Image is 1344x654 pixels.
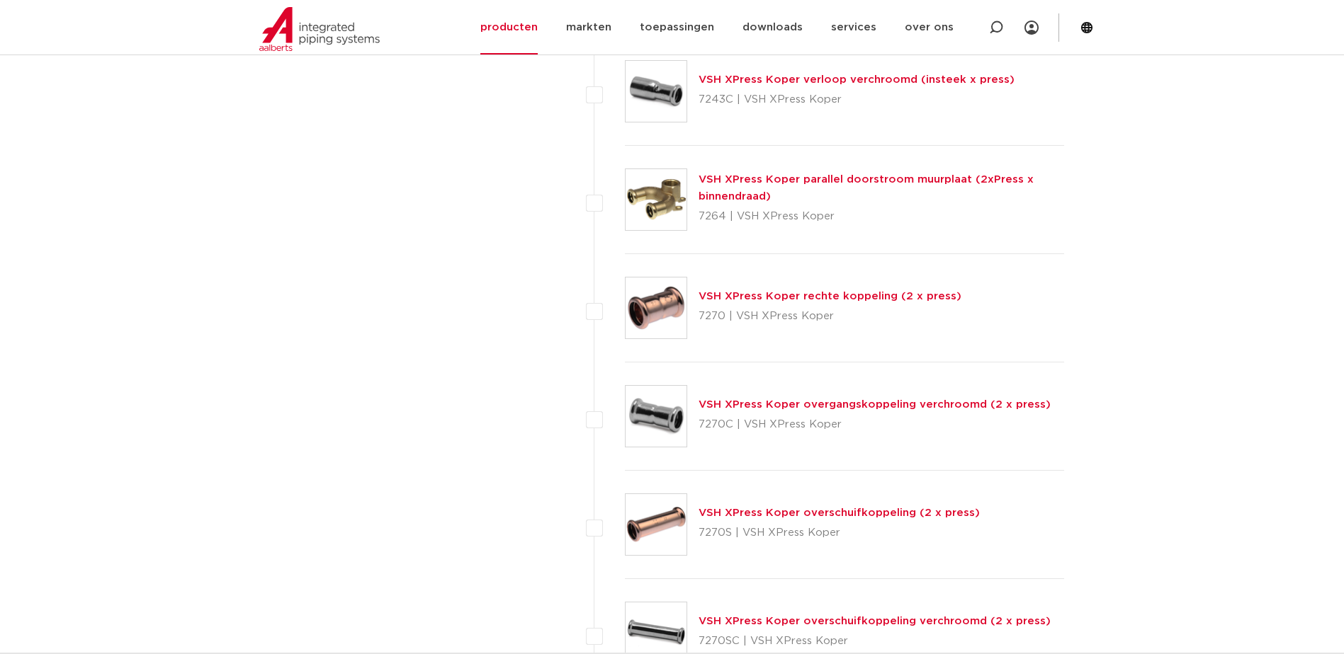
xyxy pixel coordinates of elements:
[699,305,961,328] p: 7270 | VSH XPress Koper
[699,507,980,518] a: VSH XPress Koper overschuifkoppeling (2 x press)
[699,399,1051,410] a: VSH XPress Koper overgangskoppeling verchroomd (2 x press)
[626,169,687,230] img: Thumbnail for VSH XPress Koper parallel doorstroom muurplaat (2xPress x binnendraad)
[626,494,687,555] img: Thumbnail for VSH XPress Koper overschuifkoppeling (2 x press)
[626,386,687,447] img: Thumbnail for VSH XPress Koper overgangskoppeling verchroomd (2 x press)
[699,174,1034,202] a: VSH XPress Koper parallel doorstroom muurplaat (2xPress x binnendraad)
[699,630,1051,653] p: 7270SC | VSH XPress Koper
[699,616,1051,626] a: VSH XPress Koper overschuifkoppeling verchroomd (2 x press)
[699,291,961,302] a: VSH XPress Koper rechte koppeling (2 x press)
[626,277,687,338] img: Thumbnail for VSH XPress Koper rechte koppeling (2 x press)
[699,522,980,544] p: 7270S | VSH XPress Koper
[699,74,1015,85] a: VSH XPress Koper verloop verchroomd (insteek x press)
[626,61,687,122] img: Thumbnail for VSH XPress Koper verloop verchroomd (insteek x press)
[699,413,1051,436] p: 7270C | VSH XPress Koper
[699,205,1065,228] p: 7264 | VSH XPress Koper
[699,88,1015,111] p: 7243C | VSH XPress Koper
